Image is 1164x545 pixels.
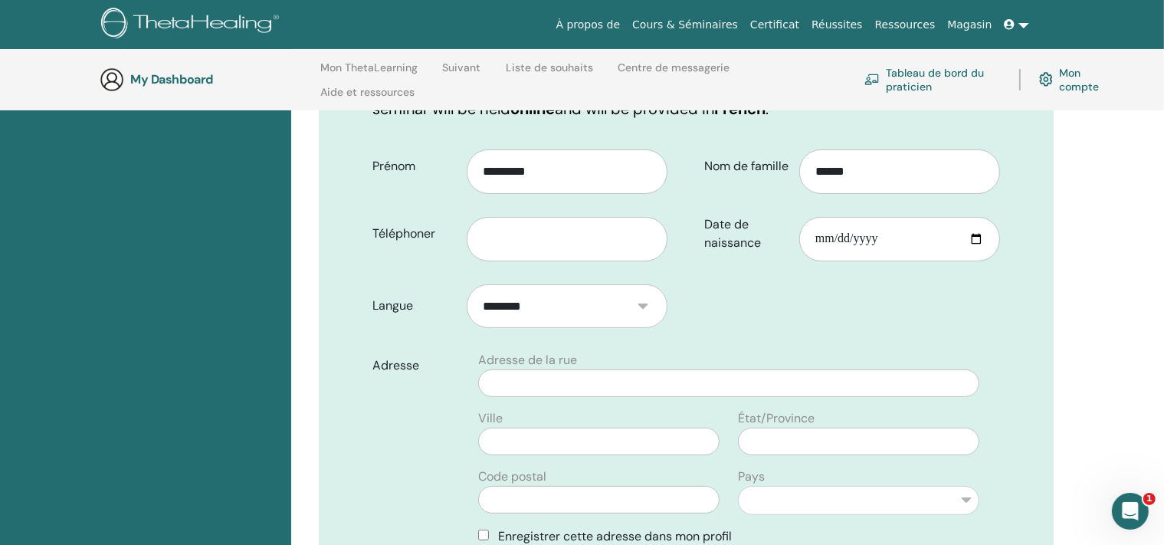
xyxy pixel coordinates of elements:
a: Tableau de bord du praticien [864,63,1001,97]
b: French [714,99,766,119]
img: cog.svg [1039,69,1054,90]
a: Certificat [744,11,805,39]
b: online [510,99,555,119]
label: Adresse [361,351,470,380]
label: Ville [478,409,503,428]
a: Magasin [941,11,998,39]
label: Pays [738,468,765,486]
a: Mon ThetaLearning [320,61,418,86]
img: logo.png [101,8,284,42]
img: generic-user-icon.jpg [100,67,124,92]
label: État/Province [738,409,815,428]
label: Nom de famille [693,152,799,181]
a: Centre de messagerie [618,61,730,86]
a: Aide et ressources [320,86,415,110]
label: Langue [361,291,467,320]
label: Prénom [361,152,467,181]
img: chalkboard-teacher.svg [864,74,880,85]
iframe: Intercom live chat [1112,493,1149,530]
a: Réussites [805,11,868,39]
a: À propos de [550,11,627,39]
label: Date de naissance [693,210,799,258]
label: Adresse de la rue [478,351,577,369]
h3: My Dashboard [130,72,284,87]
a: Suivant [442,61,480,86]
span: 1 [1143,493,1156,505]
label: Code postal [478,468,546,486]
a: Liste de souhaits [506,61,593,86]
a: Mon compte [1039,63,1110,97]
a: Cours & Séminaires [626,11,744,39]
label: Téléphoner [361,219,467,248]
span: Enregistrer cette adresse dans mon profil [498,528,732,544]
a: Ressources [869,11,942,39]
